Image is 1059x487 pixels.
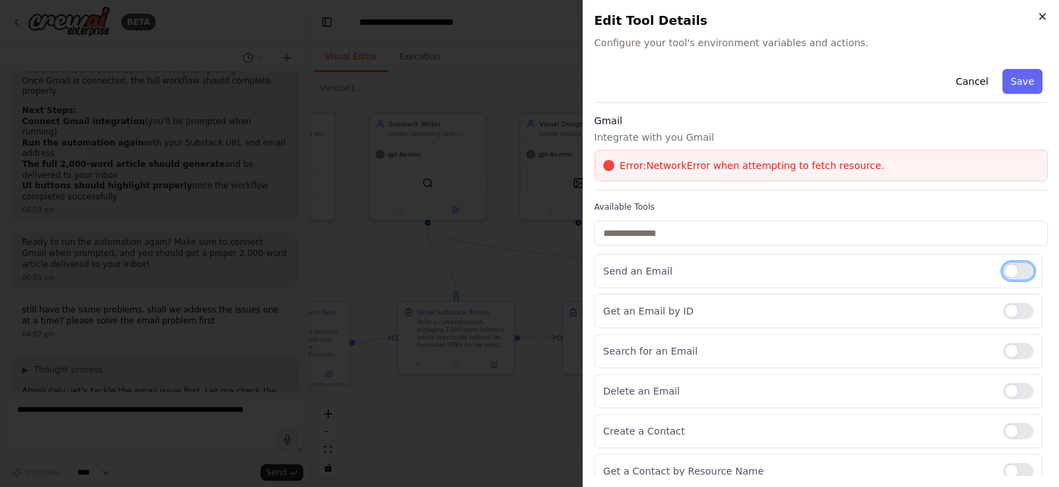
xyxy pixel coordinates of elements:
span: Configure your tool's environment variables and actions. [594,36,1048,50]
button: Save [1002,69,1042,94]
p: Search for an Email [603,344,992,358]
p: Get a Contact by Resource Name [603,464,992,478]
button: Cancel [947,69,996,94]
p: Send an Email [603,264,992,278]
span: Error: NetworkError when attempting to fetch resource. [620,159,885,172]
label: Available Tools [594,201,1048,212]
p: Integrate with you Gmail [594,130,1048,144]
h2: Edit Tool Details [594,11,1048,30]
p: Get an Email by ID [603,304,992,318]
h3: Gmail [594,114,1048,128]
p: Create a Contact [603,424,992,438]
p: Delete an Email [603,384,992,398]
